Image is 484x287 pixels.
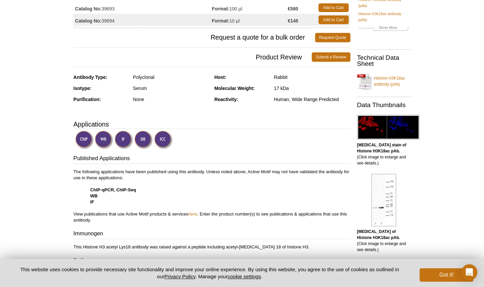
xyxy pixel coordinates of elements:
div: Polyclonal [133,74,209,80]
div: Serum [133,85,209,91]
div: Human, Wide Range Predicted [274,96,350,102]
img: Western Blot Validated [95,131,113,149]
strong: Format: [212,18,229,24]
b: [MEDICAL_DATA] of Histone H3K18ac pAb. [357,229,400,240]
div: 17 kDa [274,85,350,91]
strong: WB [90,193,98,198]
strong: Isotype: [74,86,92,91]
a: Privacy Policy [164,274,195,279]
a: Request Quote [315,33,350,42]
a: Add to Cart [318,3,349,12]
a: Histone H3K18ac antibody (pAb) [357,71,411,91]
button: Got it! [420,268,473,282]
strong: Antibody Type: [74,75,107,80]
p: This website uses cookies to provide necessary site functionality and improve your online experie... [11,266,408,280]
button: cookie settings [227,274,261,279]
strong: Purification: [74,97,101,102]
div: Rabbit [274,74,350,80]
p: (Click image to enlarge and see details.) [357,229,411,253]
a: Add to Cart [318,15,349,24]
a: Submit a Review [312,52,350,62]
h3: Applications [74,119,350,129]
img: ChIP Validated [75,131,94,149]
strong: €580 [288,6,298,12]
div: None [133,96,209,102]
strong: €145 [288,18,298,24]
strong: ChIP-qPCR, ChIP-Seq [90,187,136,192]
h3: Immunogen [74,230,350,239]
h3: Published Applications [74,154,350,164]
td: 10 µl [212,14,288,26]
b: [MEDICAL_DATA] stain of Histone H3K18ac pAb. [357,143,406,153]
img: Immunofluorescence Validated [115,131,133,149]
strong: Format: [212,6,229,12]
td: 100 µl [212,2,288,14]
img: Immunocytochemistry Validated [154,131,173,149]
strong: Host: [214,75,226,80]
a: Histone H3K18ac antibody (pAb) [358,11,409,23]
h2: Data Thumbnails [357,102,411,108]
a: Show More [358,25,409,32]
td: 39694 [74,14,212,26]
span: Product Review [74,52,312,62]
p: This Histone H3 acetyl Lys18 antibody was raised against a peptide including acetyl-[MEDICAL_DATA... [74,244,350,250]
span: Request a quote for a bulk order [74,33,315,42]
p: The following applications have been published using this antibody. Unless noted above, Active Mo... [74,169,350,223]
strong: IF [90,199,94,204]
strong: Reactivity: [214,97,238,102]
td: 39693 [74,2,212,14]
strong: Catalog No: [75,18,102,24]
p: (Click image to enlarge and see details.) [357,142,411,166]
h2: Technical Data Sheet [357,55,411,67]
h3: Buffer [74,257,350,266]
strong: Molecular Weight: [214,86,255,91]
img: Histone H3K18ac antibody (pAb) tested by Western blot. [371,174,396,226]
strong: Catalog No: [75,6,102,12]
img: Histone H3K18ac antibody (pAb) tested by immunofluorescence. [357,115,420,140]
img: Dot Blot Validated [134,131,153,149]
a: here [188,211,197,217]
div: Open Intercom Messenger [461,264,477,280]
